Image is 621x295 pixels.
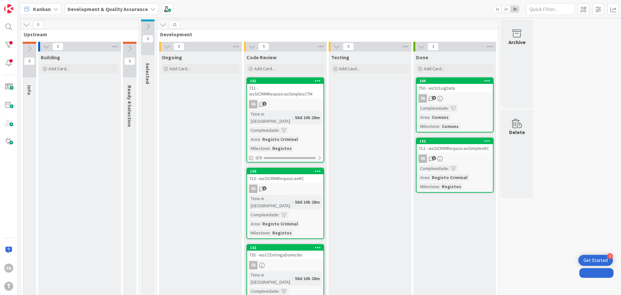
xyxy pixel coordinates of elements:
[439,183,440,190] span: :
[448,105,449,112] span: :
[247,185,323,193] div: FA
[270,229,271,236] span: :
[339,66,360,72] span: Add Card...
[24,31,131,38] span: Upstream
[262,186,267,190] span: 1
[419,165,448,172] div: Complexidade
[419,174,429,181] div: Area
[247,174,323,183] div: 710 - wsSICRIMRequisicaoRC
[417,84,493,92] div: 750 - wsSCLogData
[33,21,44,28] span: 0
[249,261,257,269] div: FA
[247,261,323,269] div: FA
[247,168,323,174] div: 150
[278,127,279,134] span: :
[343,43,354,51] span: 0
[33,5,51,13] span: Kanban
[4,282,13,291] div: T
[142,35,153,43] span: 0
[583,257,608,264] div: Get Started
[126,85,133,127] span: Ready 4 Selection
[578,255,613,266] div: Open Get Started checklist, remaining modules: 4
[417,94,493,103] div: FA
[440,123,460,130] div: Comuns
[432,96,436,100] span: 1
[419,114,429,121] div: Area
[607,253,613,259] div: 4
[419,94,427,103] div: FA
[250,169,323,174] div: 150
[331,54,349,61] span: Testing
[254,66,275,72] span: Add Card...
[160,31,490,38] span: Development
[493,6,502,12] span: 1x
[249,195,292,209] div: Time in [GEOGRAPHIC_DATA]
[49,66,69,72] span: Add Card...
[416,54,428,61] span: Done
[26,85,33,95] span: Info
[419,183,439,190] div: Milestone
[247,84,323,98] div: 711 - wsSICRIMRequisicaoSimplesCTM
[249,127,278,134] div: Complexidade
[429,174,430,181] span: :
[169,21,180,28] span: 11
[448,165,449,172] span: :
[424,66,444,72] span: Add Card...
[247,100,323,108] div: FA
[428,43,439,51] span: 2
[419,79,493,83] div: 269
[262,102,267,106] span: 1
[278,211,279,218] span: :
[249,229,270,236] div: Milestone
[439,123,440,130] span: :
[429,114,430,121] span: :
[417,138,493,153] div: 152712 - wsSICRIMRequisicaoSimplesRC
[293,114,321,121] div: 58d 10h 28m
[508,38,526,46] div: Archive
[271,145,293,152] div: Registos
[430,174,469,181] div: Registo Criminal
[258,43,269,51] span: 9
[260,136,261,143] span: :
[4,264,13,273] div: FA
[246,168,324,239] a: 150710 - wsSICRIMRequisicaoRCFATime in [GEOGRAPHIC_DATA]:58d 10h 28mComplexidade:Area:Registo Cri...
[417,144,493,153] div: 712 - wsSICRIMRequisicaoSimplesRC
[68,6,148,12] b: Development & Quality Assurance
[249,136,260,143] div: Area
[247,245,323,259] div: 162735 - wsCCEntregaDomicilio
[417,138,493,144] div: 152
[261,136,300,143] div: Registo Criminal
[249,100,257,108] div: FA
[169,66,190,72] span: Add Card...
[41,54,60,61] span: Building
[52,43,63,51] span: 0
[249,211,278,218] div: Complexidade
[247,245,323,251] div: 162
[247,168,323,183] div: 150710 - wsSICRIMRequisicaoRC
[278,288,279,295] span: :
[416,77,494,132] a: 269750 - wsSCLogDataFAComplexidade:Area:ComunsMilestone:Comuns
[246,77,324,163] a: 151711 - wsSICRIMRequisicaoSimplesCTMFATime in [GEOGRAPHIC_DATA]:58d 10h 28mComplexidade:Area:Reg...
[261,220,300,227] div: Registo Criminal
[162,54,182,61] span: Ongoing
[419,123,439,130] div: Milestone
[292,199,293,206] span: :
[440,183,463,190] div: Registos
[249,271,292,286] div: Time in [GEOGRAPHIC_DATA]
[249,288,278,295] div: Complexidade
[260,220,261,227] span: :
[417,154,493,163] div: FA
[249,110,292,125] div: Time in [GEOGRAPHIC_DATA]
[270,145,271,152] span: :
[416,138,494,193] a: 152712 - wsSICRIMRequisicaoSimplesRCFAComplexidade:Area:Registo CriminalMilestone:Registos
[417,78,493,84] div: 269
[430,114,450,121] div: Comuns
[526,3,574,15] input: Quick Filter...
[247,78,323,98] div: 151711 - wsSICRIMRequisicaoSimplesCTM
[247,251,323,259] div: 735 - wsCCEntregaDomicilio
[419,139,493,143] div: 152
[249,185,257,193] div: FA
[249,145,270,152] div: Milestone
[419,154,427,163] div: FA
[145,63,151,84] span: Selected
